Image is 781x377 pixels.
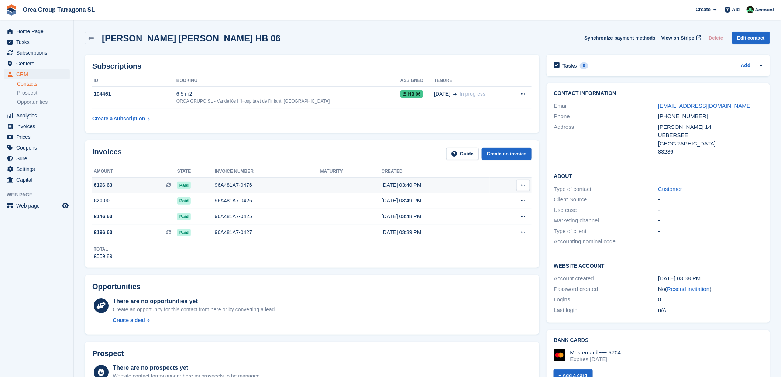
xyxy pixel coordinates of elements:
font: Prospect [17,90,37,96]
font: Delete [709,35,723,41]
font: 96A481A7-0426 [215,198,252,203]
font: Coupons [16,145,37,151]
font: [PERSON_NAME] [PERSON_NAME] HB 06 [102,33,281,43]
font: Create a subscription [92,116,145,121]
font: [DATE] [434,91,450,97]
a: menu [4,26,70,37]
font: Contacts [17,81,37,87]
font: Synchronize payment methods [585,35,656,41]
font: [DATE] 03:49 PM [382,198,422,203]
font: There are no opportunities yet [113,298,198,304]
a: menu [4,164,70,174]
font: [DATE] 03:40 PM [382,182,422,188]
font: 96A481A7-0425 [215,213,252,219]
font: Assigned [400,78,424,83]
font: ORCA GRUPO SL - Vandellòs i l'Hospitalet de l'Infant, [GEOGRAPHIC_DATA] [176,99,330,104]
font: Type of contact [554,186,592,192]
font: Marketing channel [554,217,599,223]
font: 96A481A7-0476 [215,182,252,188]
font: Address [554,124,574,130]
font: Guide [460,151,474,157]
font: Accounting nominal code [554,238,616,244]
font: 83236 [658,148,674,155]
font: Tasks [563,63,577,69]
font: Web page [16,203,40,209]
font: CRM [16,71,28,77]
font: Create [696,7,711,12]
font: 104461 [94,91,111,97]
a: Prospect [17,89,70,97]
font: Password created [554,286,598,292]
font: Home Page [16,28,44,34]
font: Expires [DATE] [570,356,608,362]
font: State [177,169,191,174]
font: Use case [554,207,577,213]
a: [EMAIL_ADDRESS][DOMAIN_NAME] [658,103,752,109]
font: Orca Group Tarragona SL [23,7,95,13]
font: Create an invoice [487,151,527,157]
font: Settings [16,166,35,172]
font: €559.89 [94,253,113,259]
font: Subscriptions [16,50,47,56]
a: Guide [446,148,479,160]
font: [DATE] 03:39 PM [382,229,422,235]
a: Customer [658,186,682,192]
font: Opportunities [17,99,48,105]
font: ID [94,78,98,83]
font: n/A [658,307,667,313]
font: Paid [179,183,189,188]
font: Opportunities [92,282,141,291]
font: Create an opportunity for this contact from here or by converting a lead. [113,306,276,312]
a: menu [4,48,70,58]
font: Invoices [16,123,35,129]
img: stora-icon-8386f47178a22dfd0bd8f6a31ec36ba5ce8667c1dd55bd0f319d3a0aa187defe.svg [6,4,17,16]
font: [GEOGRAPHIC_DATA] [658,140,716,147]
a: View on Stripe [658,32,703,44]
font: [DATE] 03:48 PM [382,213,422,219]
a: menu [4,201,70,211]
a: menu [4,153,70,164]
font: View on Stripe [661,35,694,41]
font: Maturity [320,169,343,174]
font: There are no prospects yet [113,364,189,371]
font: In progress [460,91,485,97]
font: Client Source [554,196,587,202]
a: Contacts [17,80,70,88]
font: Mastercard •••• 5704 [570,349,621,356]
font: Total [94,247,108,252]
font: Email [554,103,568,109]
font: €196.63 [94,229,113,235]
font: Prices [16,134,31,140]
font: - [658,207,660,213]
a: menu [4,121,70,131]
font: Paid [179,230,189,235]
font: [DATE] 03:38 PM [658,275,701,281]
font: Paid [179,214,189,219]
a: menu [4,110,70,121]
font: Tenure [434,78,452,83]
font: ) [710,286,712,292]
font: Type of client [554,228,586,234]
font: ( [665,286,667,292]
font: Aid [732,7,740,12]
font: Capital [16,177,32,183]
font: Account [755,7,774,13]
a: Create an invoice [482,148,532,160]
font: Amount [94,169,113,174]
font: Created [382,169,403,174]
font: Analytics [16,113,37,119]
font: €146.63 [94,213,113,219]
font: Logins [554,296,570,302]
font: Account created [554,275,594,281]
font: Paid [179,198,189,203]
a: menu [4,175,70,185]
font: 6.5 m2 [176,91,192,97]
img: Mastercard Logo [554,349,565,361]
a: Resend invitation [667,286,710,292]
font: 0 [658,296,661,302]
a: Edit contact [732,32,770,44]
a: menu [4,143,70,153]
font: 0 [583,63,585,68]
